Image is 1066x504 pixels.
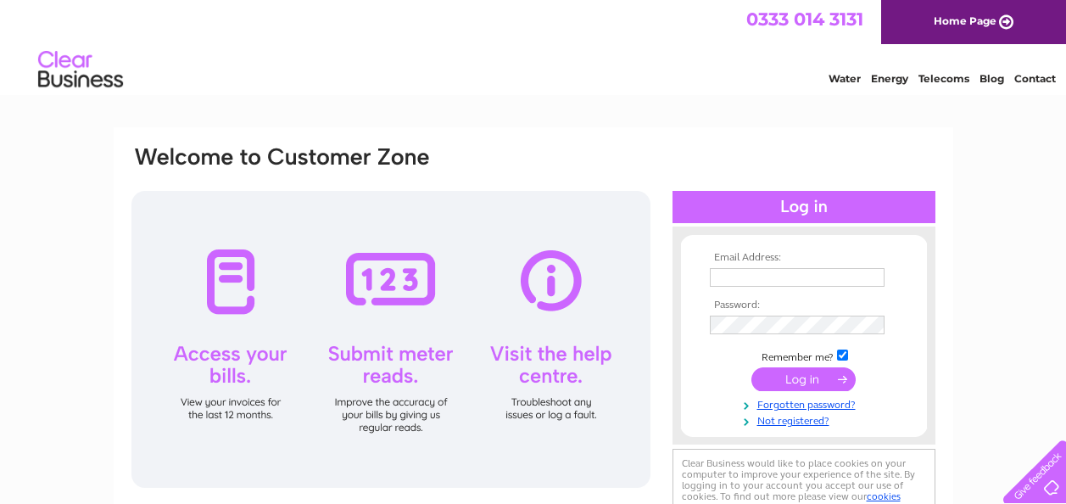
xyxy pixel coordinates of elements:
[706,252,902,264] th: Email Address:
[829,72,861,85] a: Water
[1014,72,1056,85] a: Contact
[706,300,902,311] th: Password:
[37,44,124,96] img: logo.png
[710,395,902,412] a: Forgotten password?
[133,9,935,82] div: Clear Business is a trading name of Verastar Limited (registered in [GEOGRAPHIC_DATA] No. 3667643...
[746,8,863,30] a: 0333 014 3131
[918,72,969,85] a: Telecoms
[706,347,902,364] td: Remember me?
[979,72,1004,85] a: Blog
[710,412,902,428] a: Not registered?
[871,72,908,85] a: Energy
[751,367,856,391] input: Submit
